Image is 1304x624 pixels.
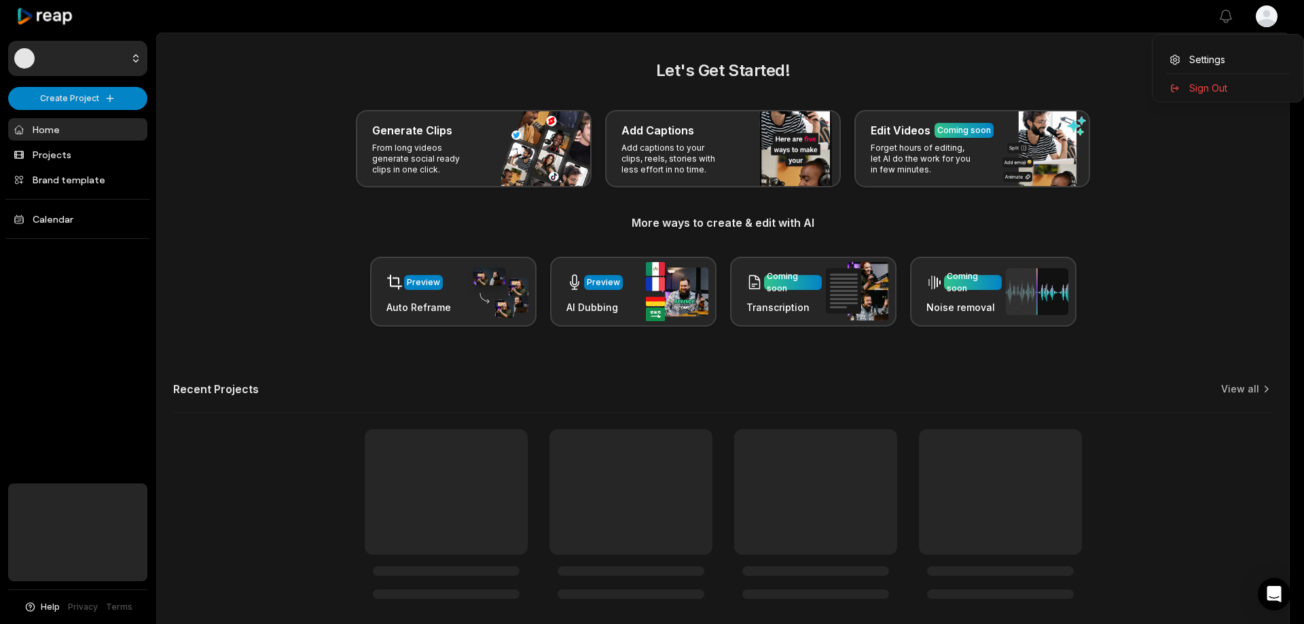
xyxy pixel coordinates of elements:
[826,262,888,320] img: transcription.png
[106,601,132,613] a: Terms
[8,143,147,166] a: Projects
[68,601,98,613] a: Privacy
[746,300,822,314] h3: Transcription
[621,143,727,175] p: Add captions to your clips, reels, stories with less effort in no time.
[947,270,999,295] div: Coming soon
[566,300,623,314] h3: AI Dubbing
[926,300,1002,314] h3: Noise removal
[41,601,60,613] span: Help
[1221,382,1259,396] a: View all
[1006,268,1068,315] img: noise_removal.png
[8,87,147,110] button: Create Project
[1189,81,1227,95] span: Sign Out
[646,262,708,321] img: ai_dubbing.png
[587,276,620,289] div: Preview
[173,215,1273,231] h3: More ways to create & edit with AI
[871,143,976,175] p: Forget hours of editing, let AI do the work for you in few minutes.
[767,270,819,295] div: Coming soon
[8,208,147,230] a: Calendar
[372,143,477,175] p: From long videos generate social ready clips in one click.
[8,168,147,191] a: Brand template
[1189,52,1225,67] span: Settings
[466,265,528,318] img: auto_reframe.png
[1258,578,1290,610] div: Open Intercom Messenger
[8,118,147,141] a: Home
[372,122,452,139] h3: Generate Clips
[937,124,991,136] div: Coming soon
[407,276,440,289] div: Preview
[173,382,259,396] h2: Recent Projects
[386,300,451,314] h3: Auto Reframe
[173,58,1273,83] h2: Let's Get Started!
[621,122,694,139] h3: Add Captions
[871,122,930,139] h3: Edit Videos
